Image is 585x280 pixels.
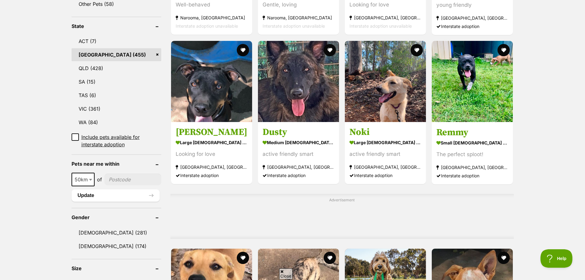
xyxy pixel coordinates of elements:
a: QLD (428) [72,62,162,75]
h3: Dusty [263,126,334,138]
button: favourite [411,44,423,56]
strong: large [DEMOGRAPHIC_DATA] Dog [349,138,421,147]
img: Dusty - Dutch Shepherd Dog [258,41,339,122]
a: [PERSON_NAME] large [DEMOGRAPHIC_DATA] Dog Looking for love [GEOGRAPHIC_DATA], [GEOGRAPHIC_DATA] ... [171,122,252,184]
strong: [GEOGRAPHIC_DATA], [GEOGRAPHIC_DATA] [176,163,248,171]
button: favourite [498,44,510,56]
a: Include pets available for interstate adoption [72,133,162,148]
a: Noki large [DEMOGRAPHIC_DATA] Dog active friendly smart [GEOGRAPHIC_DATA], [GEOGRAPHIC_DATA] Inte... [345,122,426,184]
div: Interstate adoption [436,171,508,179]
a: [DEMOGRAPHIC_DATA] (281) [72,226,162,239]
div: Interstate adoption [349,171,421,179]
a: WA (84) [72,116,162,129]
strong: small [DEMOGRAPHIC_DATA] Dog [436,138,508,147]
h3: [PERSON_NAME] [176,126,248,138]
a: [DEMOGRAPHIC_DATA] (174) [72,240,162,253]
div: active friendly smart [349,150,421,158]
div: Looking for love [349,1,421,9]
a: Dusty medium [DEMOGRAPHIC_DATA] Dog active friendly smart [GEOGRAPHIC_DATA], [GEOGRAPHIC_DATA] In... [258,122,339,184]
div: The perfect sploot! [436,150,508,158]
a: TAS (6) [72,89,162,102]
span: Interstate adoption unavailable [263,24,325,29]
a: Remmy small [DEMOGRAPHIC_DATA] Dog The perfect sploot! [GEOGRAPHIC_DATA], [GEOGRAPHIC_DATA] Inter... [432,122,513,184]
span: Interstate adoption unavailable [349,24,412,29]
span: 50km [72,173,95,186]
input: postcode [104,174,162,185]
h3: Remmy [436,126,508,138]
a: VIC (361) [72,102,162,115]
header: State [72,23,162,29]
strong: Narooma, [GEOGRAPHIC_DATA] [263,14,334,22]
strong: [GEOGRAPHIC_DATA], [GEOGRAPHIC_DATA] [263,163,334,171]
img: Lucy - Rottweiler x Australian Kelpie Dog [171,41,252,122]
button: Update [72,189,160,202]
button: favourite [237,252,249,264]
strong: [GEOGRAPHIC_DATA], [GEOGRAPHIC_DATA] [349,14,421,22]
button: favourite [237,44,249,56]
button: favourite [324,252,336,264]
span: of [97,176,102,183]
strong: [GEOGRAPHIC_DATA], [GEOGRAPHIC_DATA] [436,14,508,22]
div: Interstate adoption [176,171,248,179]
a: ACT (7) [72,35,162,48]
header: Pets near me within [72,161,162,167]
span: Close [279,268,293,279]
div: Advertisement [170,194,513,239]
strong: Narooma, [GEOGRAPHIC_DATA] [176,14,248,22]
h3: Noki [349,126,421,138]
button: favourite [498,252,510,264]
span: Include pets available for interstate adoption [81,133,162,148]
div: active friendly smart [263,150,334,158]
iframe: Help Scout Beacon - Open [540,249,573,268]
span: Interstate adoption unavailable [176,24,238,29]
header: Gender [72,215,162,220]
strong: large [DEMOGRAPHIC_DATA] Dog [176,138,248,147]
strong: medium [DEMOGRAPHIC_DATA] Dog [263,138,334,147]
button: favourite [324,44,336,56]
strong: [GEOGRAPHIC_DATA], [GEOGRAPHIC_DATA] [436,163,508,171]
a: SA (15) [72,75,162,88]
div: Gentle, loving [263,1,334,9]
img: Remmy - Staffordshire Bull Terrier Dog [432,41,513,122]
div: Interstate adoption [263,171,334,179]
img: Noki - Border Collie x White Swiss Shepherd Dog [345,41,426,122]
strong: [GEOGRAPHIC_DATA], [GEOGRAPHIC_DATA] [349,163,421,171]
div: Looking for love [176,150,248,158]
a: [GEOGRAPHIC_DATA] (455) [72,48,162,61]
div: Interstate adoption [436,22,508,30]
div: Well-behaved [176,1,248,9]
span: 50km [72,175,94,184]
div: young friendly [436,1,508,9]
header: Size [72,266,162,271]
